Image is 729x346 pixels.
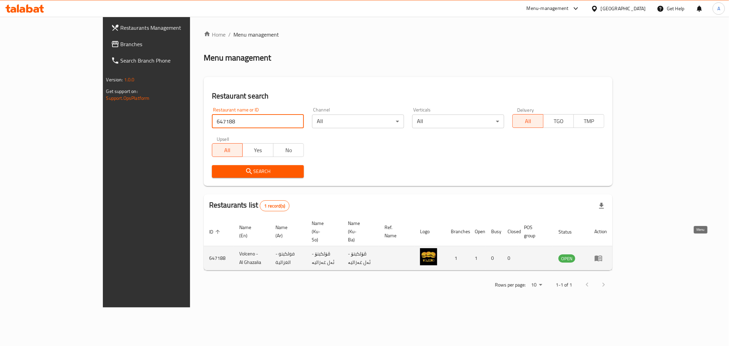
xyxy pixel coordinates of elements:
p: 1-1 of 1 [556,281,572,289]
div: Total records count [260,200,289,211]
span: Branches [121,40,219,48]
div: Export file [593,198,610,214]
td: 0 [502,246,518,270]
span: TGO [546,116,571,126]
span: Name (Ku-Ba) [348,219,371,244]
span: Search Branch Phone [121,56,219,65]
span: Version: [106,75,123,84]
span: Get support on: [106,87,138,96]
div: All [312,115,404,128]
th: Branches [445,217,469,246]
h2: Menu management [204,52,271,63]
h2: Restaurants list [209,200,289,211]
a: Support.OpsPlatform [106,94,150,103]
span: Name (Ku-So) [312,219,335,244]
div: All [412,115,504,128]
span: Name (Ar) [276,223,298,240]
span: A [717,5,720,12]
button: Yes [242,143,273,157]
span: Search [217,167,298,176]
p: Rows per page: [495,281,526,289]
span: Ref. Name [384,223,406,240]
td: 1 [469,246,486,270]
th: Action [589,217,612,246]
button: TGO [543,114,574,128]
li: / [228,30,231,39]
span: Menu management [233,30,279,39]
td: 0 [486,246,502,270]
th: Busy [486,217,502,246]
nav: breadcrumb [204,30,613,39]
span: Name (En) [239,223,262,240]
label: Upsell [217,136,229,141]
button: No [273,143,304,157]
span: ID [209,228,222,236]
td: ڤۆلکینۆ - ئەل غەزالیە [343,246,379,270]
label: Delivery [517,107,534,112]
span: OPEN [558,255,575,263]
a: Search Branch Phone [106,52,225,69]
button: Search [212,165,304,178]
th: Closed [502,217,518,246]
span: No [276,145,301,155]
td: Volceno - Al Ghazalia [234,246,270,270]
span: TMP [577,116,602,126]
table: enhanced table [204,217,613,270]
span: All [215,145,240,155]
div: [GEOGRAPHIC_DATA] [601,5,646,12]
span: All [515,116,540,126]
button: All [212,143,243,157]
h2: Restaurant search [212,91,605,101]
td: 1 [445,246,469,270]
a: Branches [106,36,225,52]
span: POS group [524,223,545,240]
input: Search for restaurant name or ID.. [212,115,304,128]
button: All [512,114,543,128]
span: 1 record(s) [260,203,289,209]
div: Rows per page: [528,280,545,290]
td: ڤۆلکینۆ - ئەل غەزالیە [306,246,343,270]
button: TMP [573,114,604,128]
th: Logo [415,217,445,246]
span: Status [558,228,581,236]
a: Restaurants Management [106,19,225,36]
span: Restaurants Management [121,24,219,32]
span: 1.0.0 [124,75,135,84]
span: Yes [245,145,270,155]
td: فولكينو - الغزالية [270,246,306,270]
th: Open [469,217,486,246]
img: Volceno - Al Ghazalia [420,248,437,265]
div: Menu-management [527,4,569,13]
